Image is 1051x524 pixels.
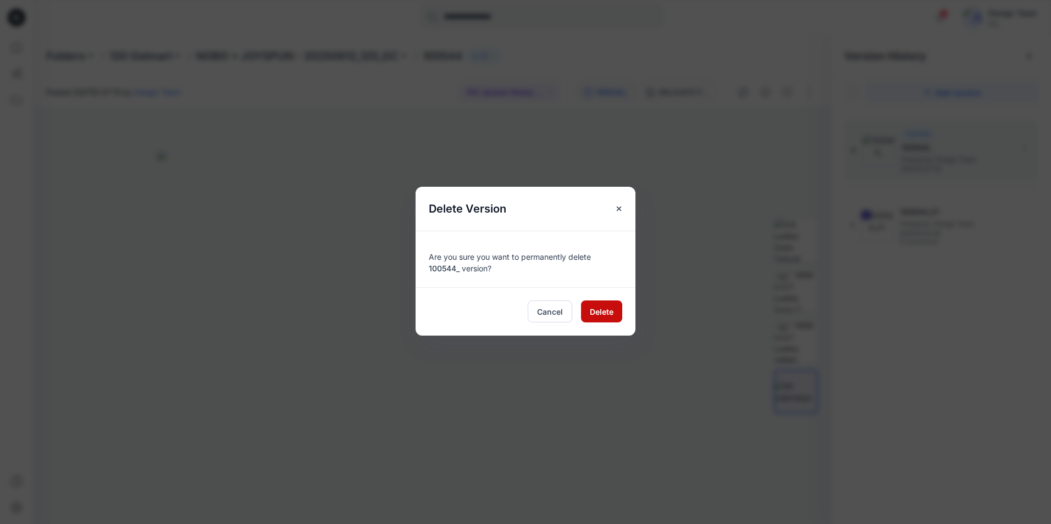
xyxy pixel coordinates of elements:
button: Cancel [528,300,572,322]
span: Delete [590,306,613,317]
button: Delete [581,300,622,322]
h5: Delete Version [416,187,519,231]
div: Are you sure you want to permanently delete version? [429,244,622,274]
button: Close [609,199,629,219]
span: Cancel [537,306,563,317]
span: 100544_ [429,264,460,273]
